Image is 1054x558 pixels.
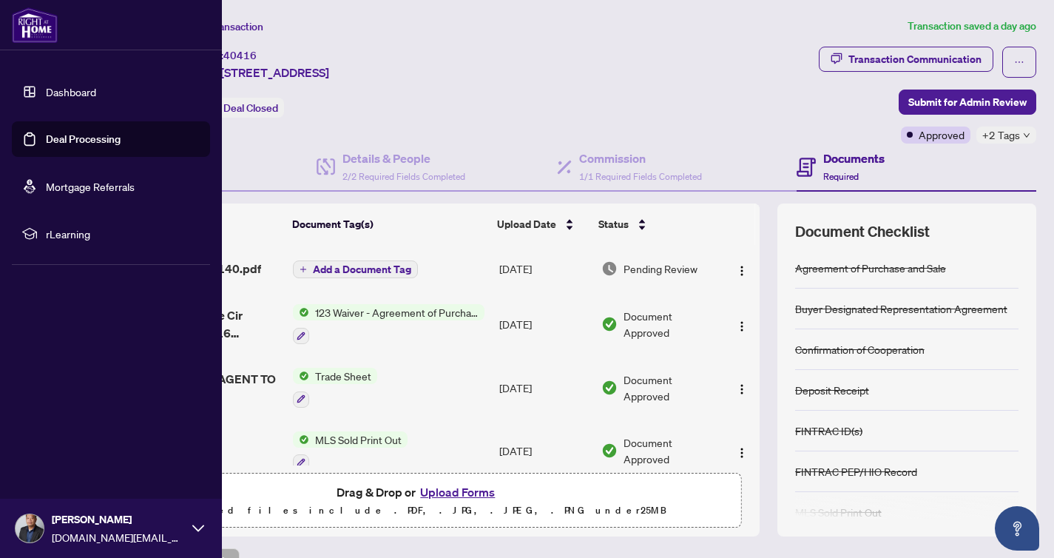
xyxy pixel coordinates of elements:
img: Logo [736,383,748,395]
div: FINTRAC ID(s) [795,423,862,439]
button: Status Icon123 Waiver - Agreement of Purchase and Sale [293,304,484,344]
button: Transaction Communication [819,47,993,72]
th: Upload Date [491,204,592,245]
div: Agreement of Purchase and Sale [795,260,946,276]
span: Status [598,216,629,232]
td: [DATE] [493,245,595,292]
button: Upload Forms [416,483,499,502]
div: Confirmation of Cooperation [795,341,925,357]
span: [DATE][STREET_ADDRESS] [183,64,329,81]
img: Document Status [601,316,618,332]
img: Document Status [601,443,618,459]
h4: Details & People [342,149,465,167]
span: Document Approved [624,434,717,467]
span: [PERSON_NAME] [52,511,185,528]
img: Status Icon [293,368,309,384]
span: 2/2 Required Fields Completed [342,171,465,182]
a: Deal Processing [46,132,121,146]
button: Logo [730,312,754,336]
img: Logo [736,265,748,277]
button: Logo [730,439,754,463]
button: Open asap [995,506,1039,551]
span: Required [823,171,859,182]
span: 123 Waiver - Agreement of Purchase and Sale [309,304,484,320]
img: Profile Icon [16,514,44,542]
img: logo [12,7,58,43]
button: Submit for Admin Review [899,90,1036,115]
span: Drag & Drop orUpload FormsSupported files include .PDF, .JPG, .JPEG, .PNG under25MB [95,474,741,528]
h4: Commission [579,149,702,167]
div: Transaction Communication [848,47,982,71]
button: Add a Document Tag [293,260,418,279]
div: FINTRAC PEP/HIO Record [795,463,917,480]
img: Logo [736,320,748,332]
article: Transaction saved a day ago [908,18,1036,35]
button: Status IconTrade Sheet [293,368,377,408]
span: Pending Review [624,260,697,277]
span: Trade Sheet [309,368,377,384]
a: Dashboard [46,85,96,98]
span: Approved [919,127,965,143]
th: Document Tag(s) [286,204,491,245]
span: Add a Document Tag [313,264,411,275]
span: ellipsis [1014,57,1024,67]
span: View Transaction [184,20,263,33]
p: Supported files include .PDF, .JPG, .JPEG, .PNG under 25 MB [104,502,732,520]
span: Document Checklist [795,221,930,242]
img: Logo [736,447,748,459]
button: Status IconMLS Sold Print Out [293,431,408,471]
img: Document Status [601,380,618,396]
th: Status [592,204,719,245]
img: Status Icon [293,431,309,448]
span: [DOMAIN_NAME][EMAIL_ADDRESS][DOMAIN_NAME] [52,529,185,545]
button: Logo [730,257,754,280]
span: Submit for Admin Review [908,90,1027,114]
div: Status: [183,98,284,118]
td: [DATE] [493,420,595,483]
span: 40416 [223,49,257,62]
div: Buyer Designated Representation Agreement [795,300,1007,317]
span: +2 Tags [982,127,1020,144]
a: Mortgage Referrals [46,180,135,193]
h4: Documents [823,149,885,167]
span: rLearning [46,226,200,242]
span: plus [300,266,307,273]
td: [DATE] [493,292,595,356]
span: Document Approved [624,372,717,404]
span: Document Approved [624,308,717,340]
span: Deal Closed [223,101,278,115]
img: Status Icon [293,304,309,320]
button: Add a Document Tag [293,260,418,278]
img: Document Status [601,260,618,277]
td: [DATE] [493,356,595,420]
span: down [1023,132,1030,139]
span: Upload Date [497,216,556,232]
span: 1/1 Required Fields Completed [579,171,702,182]
div: Deposit Receipt [795,382,869,398]
button: Logo [730,376,754,400]
span: MLS Sold Print Out [309,431,408,448]
span: Drag & Drop or [337,483,499,502]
